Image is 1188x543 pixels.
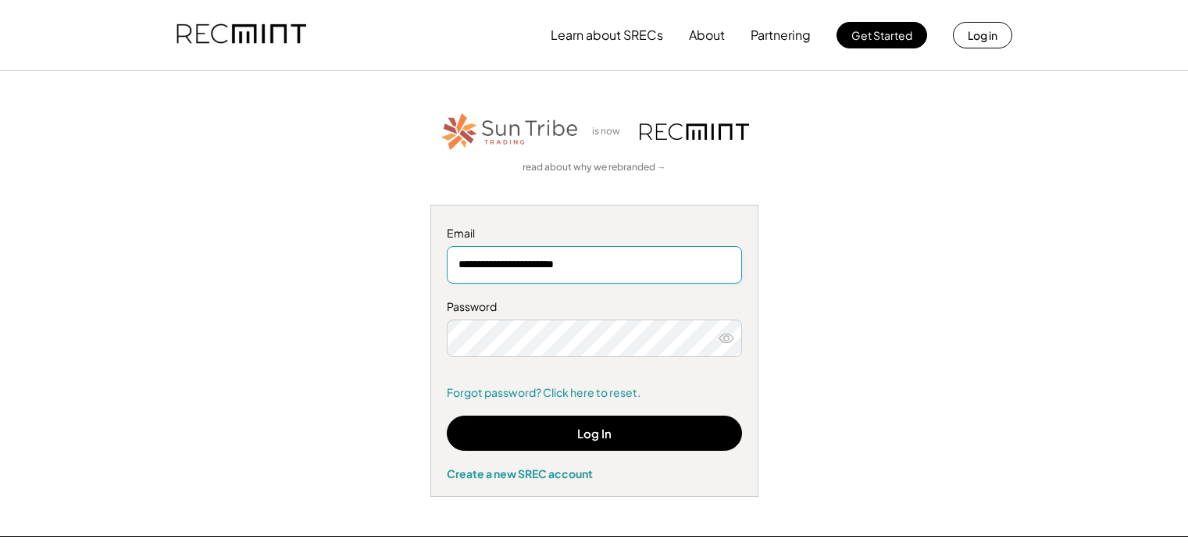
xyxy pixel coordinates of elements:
button: Partnering [751,20,811,51]
div: Password [447,299,742,315]
img: recmint-logotype%403x.png [177,9,306,62]
div: Create a new SREC account [447,466,742,480]
button: Log in [953,22,1012,48]
img: STT_Horizontal_Logo%2B-%2BColor.png [440,110,580,153]
button: About [689,20,725,51]
button: Get Started [837,22,927,48]
button: Log In [447,416,742,451]
a: read about why we rebranded → [523,161,666,174]
div: is now [588,125,632,138]
div: Email [447,226,742,241]
img: recmint-logotype%403x.png [640,123,749,140]
button: Learn about SRECs [551,20,663,51]
a: Forgot password? Click here to reset. [447,385,742,401]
